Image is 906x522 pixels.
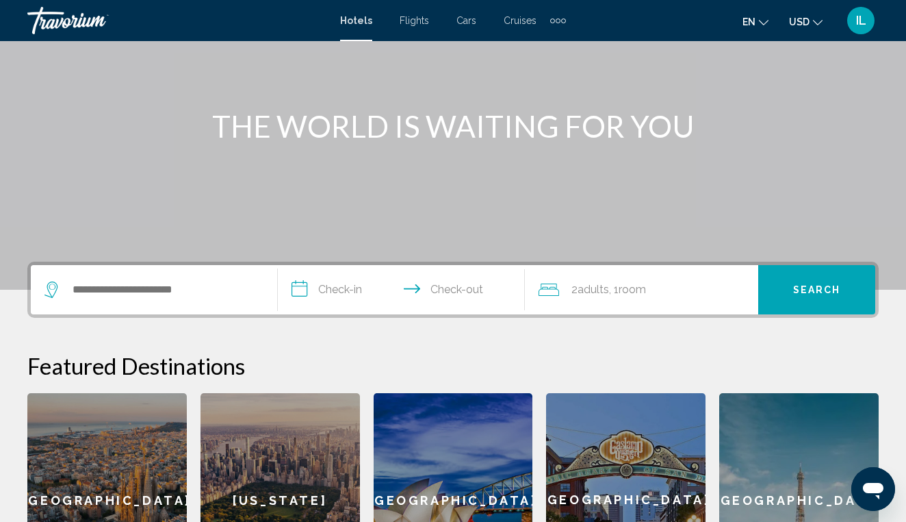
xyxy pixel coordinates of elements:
[400,15,429,26] a: Flights
[856,14,866,27] span: IL
[571,280,609,299] span: 2
[789,12,823,32] button: Change currency
[578,283,609,296] span: Adults
[742,12,768,32] button: Change language
[196,108,710,144] h1: THE WORLD IS WAITING FOR YOU
[619,283,646,296] span: Room
[789,16,810,27] span: USD
[31,265,875,314] div: Search widget
[742,16,755,27] span: en
[758,265,875,314] button: Search
[609,280,646,299] span: , 1
[525,265,758,314] button: Travelers: 2 adults, 0 children
[504,15,536,26] a: Cruises
[27,7,326,34] a: Travorium
[340,15,372,26] a: Hotels
[843,6,879,35] button: User Menu
[550,10,566,32] button: Extra navigation items
[793,285,841,296] span: Search
[27,352,879,380] h2: Featured Destinations
[278,265,525,314] button: Check in and out dates
[456,15,476,26] a: Cars
[851,467,895,511] iframe: Button to launch messaging window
